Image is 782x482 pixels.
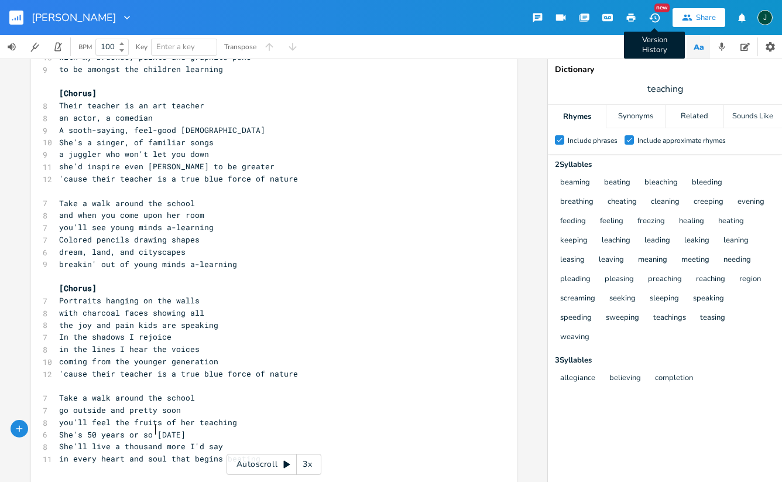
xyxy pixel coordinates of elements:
button: heating [718,217,744,227]
button: region [739,275,761,285]
button: pleading [560,275,591,285]
span: an actor, a comedian [59,112,153,123]
div: 3x [297,454,318,475]
button: breathing [560,197,594,207]
span: you'll feel the fruits of her teaching [59,417,237,428]
span: in the lines I hear the voices [59,344,200,354]
button: reaching [696,275,725,285]
div: BPM [78,44,92,50]
button: J [757,4,773,31]
span: Colored pencils drawing shapes [59,234,200,245]
span: A sooth-saying, feel-good [DEMOGRAPHIC_DATA] [59,125,265,135]
button: leaving [599,255,624,265]
span: you'll see young minds a-learning [59,222,214,233]
button: sweeping [606,313,639,323]
span: the joy and pain kids are speaking [59,320,218,330]
button: NewVersion History [643,7,666,28]
button: allegiance [560,374,595,384]
span: 'cause their teacher is a true blue force of nature [59,173,298,184]
button: speaking [693,294,724,304]
button: screaming [560,294,595,304]
button: cleaning [651,197,680,207]
button: pleasing [605,275,634,285]
button: believing [609,374,641,384]
span: Take a walk around the school [59,198,195,208]
span: Enter a key [156,42,195,52]
button: freezing [637,217,665,227]
button: seeking [609,294,636,304]
button: bleaching [644,178,678,188]
span: and when you come upon her room [59,210,204,220]
div: Dictionary [555,66,775,74]
button: weaving [560,333,589,343]
div: Related [666,105,723,128]
button: beaming [560,178,590,188]
div: Autoscroll [227,454,321,475]
div: Synonyms [606,105,664,128]
button: speeding [560,313,592,323]
button: leaching [602,236,630,246]
button: beating [604,178,630,188]
div: Rhymes [548,105,606,128]
button: leasing [560,255,585,265]
button: creeping [694,197,723,207]
button: feeling [600,217,623,227]
button: teasing [700,313,725,323]
span: In the shadows I rejoice [59,331,172,342]
button: teachings [653,313,686,323]
button: needing [723,255,751,265]
span: [Chorus] [59,88,97,98]
button: completion [655,374,693,384]
button: cheating [608,197,637,207]
span: dream, land, and cityscapes [59,247,186,257]
button: preaching [648,275,682,285]
button: Share [673,8,725,27]
div: New [654,4,670,12]
div: Include phrases [568,137,618,144]
div: Jim63 [757,10,773,25]
button: meaning [638,255,667,265]
button: sleeping [650,294,679,304]
span: to be amongst the children learning [59,64,223,74]
div: 3 Syllable s [555,357,775,364]
span: breakin' out of young minds a-learning [59,259,237,269]
span: Their teacher is an art teacher [59,100,204,111]
div: Key [136,43,148,50]
button: leading [644,236,670,246]
span: She's 50 years or so [DATE] [59,429,186,440]
span: teaching [647,83,683,96]
button: feeding [560,217,586,227]
button: meeting [681,255,709,265]
button: leaning [723,236,749,246]
span: in every heart and soul that begins beating [59,453,260,464]
div: Sounds Like [724,105,782,128]
div: Share [696,12,716,23]
button: keeping [560,236,588,246]
span: a juggler who won't let you down [59,149,209,159]
span: She's a singer, of familiar songs [59,137,214,148]
span: she'd inspire even [PERSON_NAME] to be greater [59,161,275,172]
span: coming from the younger generation [59,356,218,367]
button: leaking [684,236,709,246]
span: go outside and pretty soon [59,405,181,415]
button: healing [679,217,704,227]
span: with my brushes, paints and graphite pens [59,52,251,62]
button: evening [738,197,764,207]
span: [Chorus] [59,283,97,293]
span: 'cause their teacher is a true blue force of nature [59,368,298,379]
div: 2 Syllable s [555,161,775,169]
button: bleeding [692,178,722,188]
span: She'll live a thousand more I'd say [59,441,223,452]
span: Take a walk around the school [59,392,195,403]
div: Include approximate rhymes [637,137,726,144]
div: Transpose [224,43,256,50]
span: Portraits hanging on the walls [59,295,200,306]
span: with charcoal faces showing all [59,307,204,318]
span: [PERSON_NAME] [32,12,116,23]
